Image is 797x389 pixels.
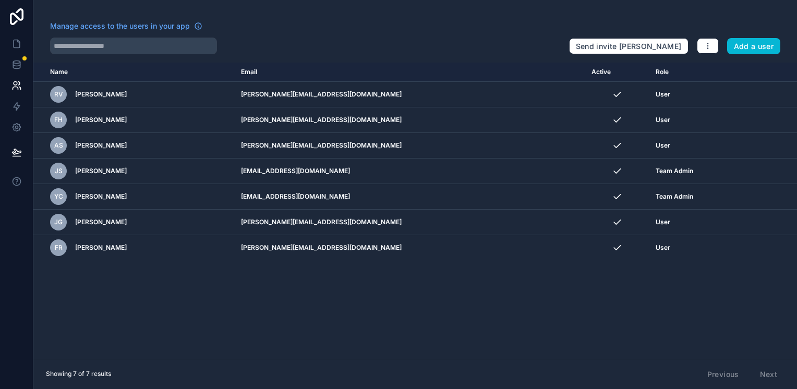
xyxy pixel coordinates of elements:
[75,90,127,99] span: [PERSON_NAME]
[46,370,111,378] span: Showing 7 of 7 results
[54,90,63,99] span: RV
[75,141,127,150] span: [PERSON_NAME]
[75,167,127,175] span: [PERSON_NAME]
[54,218,63,226] span: JG
[235,133,585,159] td: [PERSON_NAME][EMAIL_ADDRESS][DOMAIN_NAME]
[33,63,235,82] th: Name
[569,38,689,55] button: Send invite [PERSON_NAME]
[55,167,63,175] span: js
[649,63,751,82] th: Role
[75,244,127,252] span: [PERSON_NAME]
[235,235,585,261] td: [PERSON_NAME][EMAIL_ADDRESS][DOMAIN_NAME]
[235,159,585,184] td: [EMAIL_ADDRESS][DOMAIN_NAME]
[235,82,585,107] td: [PERSON_NAME][EMAIL_ADDRESS][DOMAIN_NAME]
[50,21,202,31] a: Manage access to the users in your app
[33,63,797,359] div: scrollable content
[75,192,127,201] span: [PERSON_NAME]
[235,107,585,133] td: [PERSON_NAME][EMAIL_ADDRESS][DOMAIN_NAME]
[235,184,585,210] td: [EMAIL_ADDRESS][DOMAIN_NAME]
[656,167,693,175] span: Team Admin
[656,116,670,124] span: User
[55,244,63,252] span: FR
[656,244,670,252] span: User
[656,192,693,201] span: Team Admin
[54,116,63,124] span: FH
[235,210,585,235] td: [PERSON_NAME][EMAIL_ADDRESS][DOMAIN_NAME]
[54,141,63,150] span: AS
[656,218,670,226] span: User
[54,192,63,201] span: YC
[75,116,127,124] span: [PERSON_NAME]
[585,63,649,82] th: Active
[656,90,670,99] span: User
[75,218,127,226] span: [PERSON_NAME]
[50,21,190,31] span: Manage access to the users in your app
[727,38,781,55] button: Add a user
[656,141,670,150] span: User
[235,63,585,82] th: Email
